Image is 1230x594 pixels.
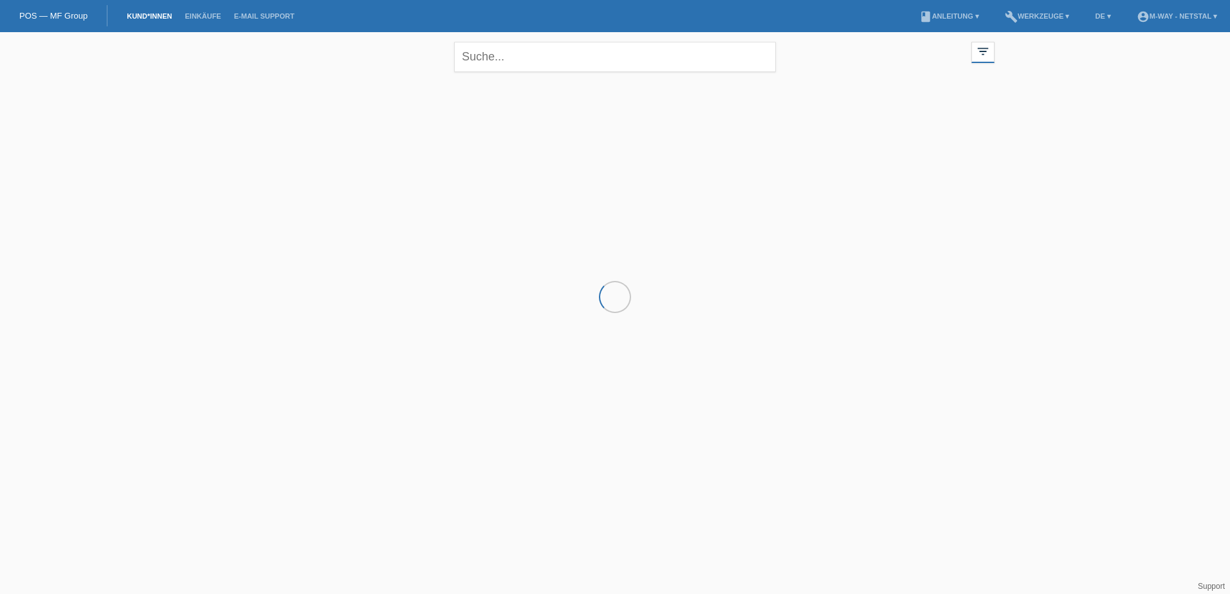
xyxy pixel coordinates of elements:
a: buildWerkzeuge ▾ [998,12,1076,20]
a: account_circlem-way - Netstal ▾ [1130,12,1224,20]
a: Support [1198,582,1225,591]
i: book [919,10,932,23]
a: DE ▾ [1088,12,1117,20]
i: build [1005,10,1018,23]
input: Suche... [454,42,776,72]
a: bookAnleitung ▾ [913,12,986,20]
a: Einkäufe [178,12,227,20]
a: Kund*innen [120,12,178,20]
i: filter_list [976,44,990,59]
i: account_circle [1137,10,1150,23]
a: POS — MF Group [19,11,87,21]
a: E-Mail Support [228,12,301,20]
